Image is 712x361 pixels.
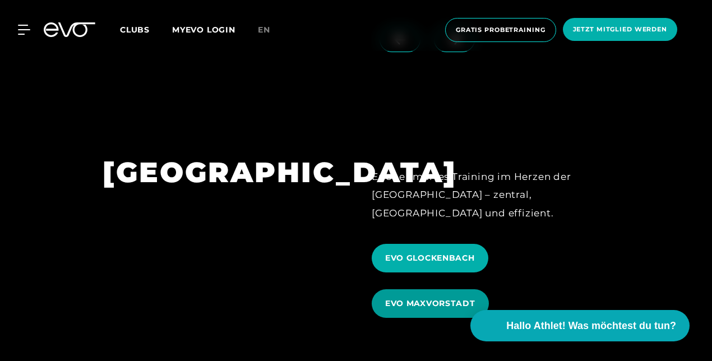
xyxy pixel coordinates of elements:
[103,154,340,191] h1: [GEOGRAPHIC_DATA]
[372,168,609,222] div: Erlebe smartes Training im Herzen der [GEOGRAPHIC_DATA] – zentral, [GEOGRAPHIC_DATA] und effizient.
[442,18,560,42] a: Gratis Probetraining
[385,298,475,309] span: EVO MAXVORSTADT
[506,318,676,334] span: Hallo Athlet! Was möchtest du tun?
[172,25,235,35] a: MYEVO LOGIN
[372,281,493,326] a: EVO MAXVORSTADT
[372,235,493,281] a: EVO GLOCKENBACH
[120,24,172,35] a: Clubs
[385,252,475,264] span: EVO GLOCKENBACH
[470,310,690,341] button: Hallo Athlet! Was möchtest du tun?
[573,25,667,34] span: Jetzt Mitglied werden
[560,18,681,42] a: Jetzt Mitglied werden
[456,25,545,35] span: Gratis Probetraining
[258,25,270,35] span: en
[258,24,284,36] a: en
[120,25,150,35] span: Clubs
